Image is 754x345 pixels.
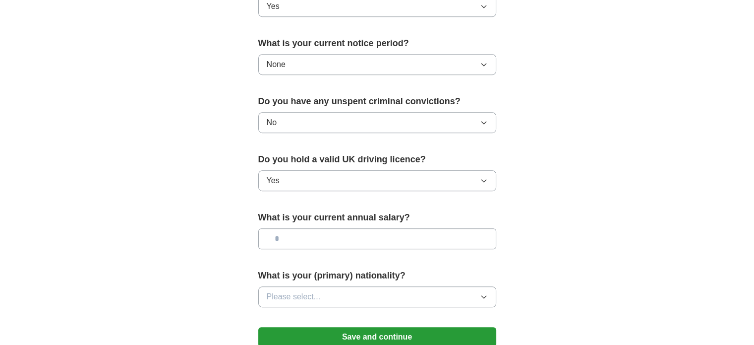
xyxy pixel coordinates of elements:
[258,211,496,224] label: What is your current annual salary?
[258,269,496,282] label: What is your (primary) nationality?
[258,95,496,108] label: Do you have any unspent criminal convictions?
[267,291,321,303] span: Please select...
[267,0,280,12] span: Yes
[267,175,280,187] span: Yes
[258,37,496,50] label: What is your current notice period?
[258,170,496,191] button: Yes
[258,286,496,307] button: Please select...
[258,153,496,166] label: Do you hold a valid UK driving licence?
[267,59,286,70] span: None
[267,117,277,129] span: No
[258,112,496,133] button: No
[258,54,496,75] button: None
